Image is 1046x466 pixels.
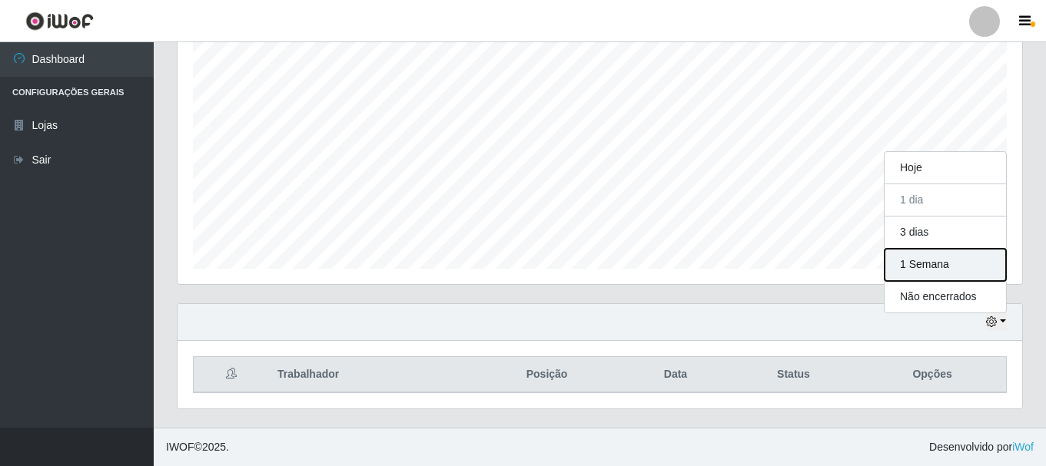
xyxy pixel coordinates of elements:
button: Não encerrados [885,281,1006,312]
img: CoreUI Logo [25,12,94,31]
span: IWOF [166,441,194,453]
button: 1 Semana [885,249,1006,281]
span: Desenvolvido por [929,439,1034,455]
th: Data [623,357,729,393]
th: Status [729,357,858,393]
button: Hoje [885,152,1006,184]
a: iWof [1012,441,1034,453]
button: 3 dias [885,216,1006,249]
span: © 2025 . [166,439,229,455]
th: Posição [471,357,623,393]
th: Trabalhador [268,357,471,393]
button: 1 dia [885,184,1006,216]
th: Opções [858,357,1006,393]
